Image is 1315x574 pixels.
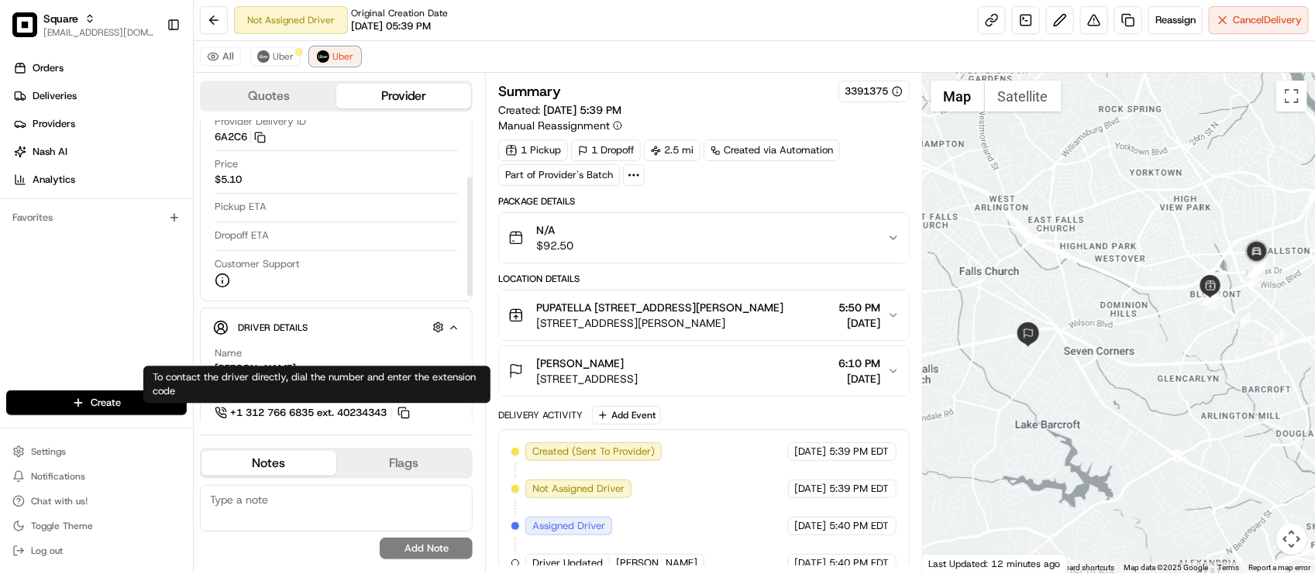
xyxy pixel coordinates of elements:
[1233,13,1302,27] span: Cancel Delivery
[1209,6,1309,34] button: CancelDelivery
[795,556,827,570] span: [DATE]
[201,84,336,108] button: Quotes
[6,466,187,487] button: Notifications
[215,200,267,214] span: Pickup ETA
[15,62,282,87] p: Welcome 👋
[1276,524,1307,555] button: Map camera controls
[15,226,28,239] div: 📗
[215,346,242,360] span: Name
[536,222,573,238] span: N/A
[532,519,605,533] span: Assigned Driver
[257,50,270,63] img: uber-new-logo.jpeg
[131,226,143,239] div: 💻
[109,262,188,274] a: Powered byPylon
[213,314,460,340] button: Driver Details
[6,205,187,230] div: Favorites
[532,445,655,459] span: Created (Sent To Provider)
[830,445,890,459] span: 5:39 PM EDT
[43,26,154,39] button: [EMAIL_ADDRESS][DOMAIN_NAME]
[616,556,697,570] span: [PERSON_NAME]
[215,404,412,421] a: +1 312 766 6835 ext. 40234343
[1248,563,1310,572] a: Report a map error
[273,50,294,63] span: Uber
[31,225,119,240] span: Knowledge Base
[704,139,840,161] div: Created via Automation
[830,482,890,496] span: 5:39 PM EDT
[215,173,242,187] span: $5.10
[200,47,241,66] button: All
[1155,13,1196,27] span: Reassign
[215,257,300,271] span: Customer Support
[215,130,266,144] button: 6A2C6
[146,225,249,240] span: API Documentation
[839,300,881,315] span: 5:50 PM
[143,366,491,404] div: To contact the driver directly, dial the number and enter the extension code
[12,12,37,37] img: Square
[536,315,783,331] span: [STREET_ADDRESS][PERSON_NAME]
[536,300,783,315] span: PUPATELLA [STREET_ADDRESS][PERSON_NAME]
[6,139,193,164] a: Nash AI
[985,81,1062,112] button: Show satellite imagery
[498,195,909,208] div: Package Details
[795,519,827,533] span: [DATE]
[215,115,306,129] span: Provider Delivery ID
[532,556,603,570] span: Driver Updated
[215,229,269,242] span: Dropoff ETA
[839,356,881,371] span: 6:10 PM
[43,11,78,26] button: Square
[536,371,638,387] span: [STREET_ADDRESS]
[53,148,254,163] div: Start new chat
[31,470,85,483] span: Notifications
[498,273,909,285] div: Location Details
[1234,312,1251,329] div: 2
[238,321,308,334] span: Driver Details
[215,362,296,376] div: [PERSON_NAME]
[351,19,431,33] span: [DATE] 05:39 PM
[6,390,187,415] button: Create
[1206,287,1223,304] div: 5
[250,47,301,66] button: Uber
[543,103,621,117] span: [DATE] 5:39 PM
[1217,563,1239,572] a: Terms
[1148,6,1203,34] button: Reassign
[830,519,890,533] span: 5:40 PM EDT
[351,7,448,19] span: Original Creation Date
[1048,562,1114,573] button: Keyboard shortcuts
[1207,294,1224,311] div: 3
[33,61,64,75] span: Orders
[923,554,1068,573] div: Last Updated: 12 minutes ago
[215,157,238,171] span: Price
[31,495,88,507] span: Chat with us!
[571,139,641,161] div: 1 Dropoff
[6,540,187,562] button: Log out
[6,441,187,462] button: Settings
[336,84,471,108] button: Provider
[9,218,125,246] a: 📗Knowledge Base
[40,100,256,116] input: Clear
[6,490,187,512] button: Chat with us!
[1248,260,1265,277] div: 18
[6,112,193,136] a: Providers
[499,213,908,263] button: N/A$92.50
[499,346,908,396] button: [PERSON_NAME][STREET_ADDRESS]6:10 PM[DATE]
[263,153,282,171] button: Start new chat
[499,290,908,340] button: PUPATELLA [STREET_ADDRESS][PERSON_NAME][STREET_ADDRESS][PERSON_NAME]5:50 PM[DATE]
[839,315,881,331] span: [DATE]
[845,84,903,98] button: 3391375
[498,118,610,133] span: Manual Reassignment
[91,396,121,410] span: Create
[536,356,624,371] span: [PERSON_NAME]
[795,482,827,496] span: [DATE]
[6,515,187,537] button: Toggle Theme
[15,15,46,46] img: Nash
[53,163,196,176] div: We're available if you need us!
[1276,81,1307,112] button: Toggle fullscreen view
[332,50,353,63] span: Uber
[498,118,622,133] button: Manual Reassignment
[1124,563,1208,572] span: Map data ©2025 Google
[125,218,255,246] a: 💻API Documentation
[6,6,160,43] button: SquareSquare[EMAIL_ADDRESS][DOMAIN_NAME]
